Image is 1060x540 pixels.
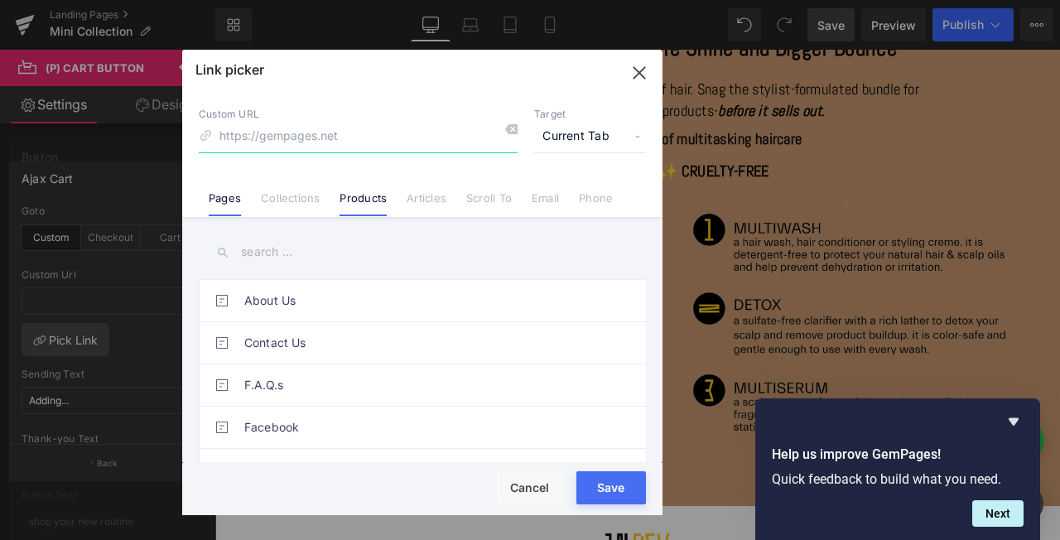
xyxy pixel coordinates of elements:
p: Custom URL [199,108,518,121]
a: Phone [579,191,613,216]
a: How to Use [244,449,609,490]
a: Articles [407,191,446,216]
a: Scroll To [466,191,512,216]
a: Contact Us [244,322,609,364]
a: Email [532,191,559,216]
button: Hide survey [1004,412,1024,432]
button: Cancel [497,471,563,504]
button: Save [576,471,646,504]
input: search ... [199,234,646,271]
p: Target [534,108,646,121]
p: Link picker [195,61,264,78]
div: Help us improve GemPages! [772,412,1024,527]
a: Pages [209,191,241,216]
input: https://gempages.net [199,121,518,152]
span: Current Tab [534,121,646,152]
button: Next question [972,500,1024,527]
a: Products [340,191,387,216]
a: Collections [261,191,320,216]
h2: Help us improve GemPages! [772,445,1024,465]
p: Quick feedback to build what you need. [772,471,1024,487]
a: F.A.Q.s [244,364,609,406]
a: Facebook [244,407,609,448]
a: About Us [244,280,609,321]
